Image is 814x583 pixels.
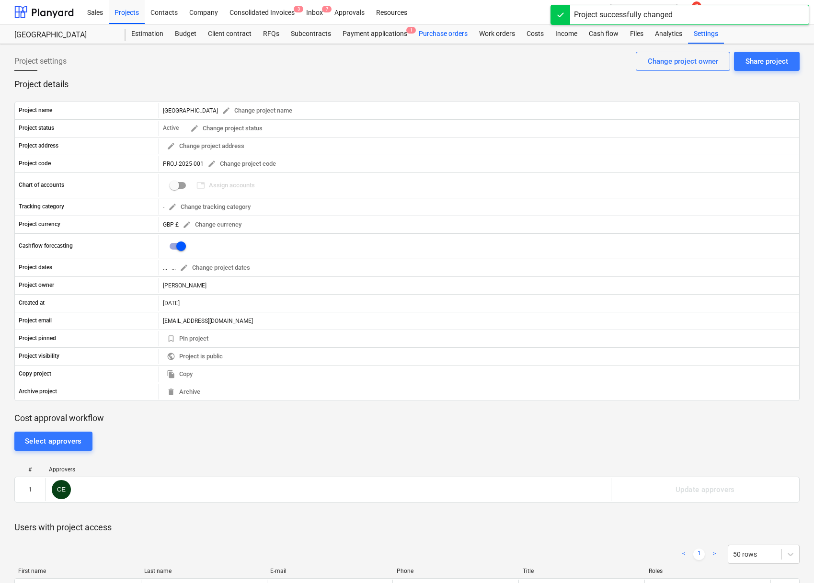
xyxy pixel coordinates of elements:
a: Subcontracts [285,24,337,44]
span: 7 [322,6,332,12]
a: Estimation [126,24,169,44]
p: Project name [19,106,52,114]
div: - [163,200,254,215]
span: edit [167,142,175,150]
div: PROJ-2025-001 [163,157,280,171]
button: Project is public [163,349,227,364]
span: Archive [167,387,200,398]
button: Change project name [218,103,296,118]
div: [GEOGRAPHIC_DATA] [163,103,296,118]
span: edit [190,124,199,133]
span: edit [168,203,177,211]
button: Change project owner [636,52,730,71]
a: Settings [688,24,724,44]
p: Chart of accounts [19,181,64,189]
div: Last name [144,568,263,574]
span: edit [222,106,230,115]
button: Change project code [204,157,280,171]
a: Previous page [678,549,689,560]
button: Archive [163,385,204,400]
span: Copy [167,369,193,380]
p: Project email [19,317,52,325]
p: Active [163,124,179,132]
span: Pin project [167,333,208,344]
span: public [167,352,175,361]
p: Copy project [19,370,51,378]
p: Project code [19,160,51,168]
span: Change project status [190,123,263,134]
a: Budget [169,24,202,44]
a: Income [550,24,583,44]
div: ... - ... [163,264,176,271]
a: Client contract [202,24,257,44]
p: Project owner [19,281,54,289]
div: 1 [29,486,32,493]
p: Project currency [19,220,60,229]
span: Change currency [183,219,241,230]
div: [PERSON_NAME] [159,278,799,293]
p: Project visibility [19,352,59,360]
span: edit [207,160,216,168]
span: Project settings [14,56,67,67]
button: Change project address [163,139,248,154]
span: Change project name [222,105,292,116]
span: CE [57,486,66,493]
p: Archive project [19,388,57,396]
span: Change project address [167,141,244,152]
p: Project status [19,124,54,132]
span: 1 [406,27,416,34]
a: Costs [521,24,550,44]
div: Project successfully changed [574,9,673,21]
button: Change currency [179,217,245,232]
a: Analytics [649,24,688,44]
a: Work orders [473,24,521,44]
a: Page 1 is your current page [693,549,705,560]
a: Cash flow [583,24,624,44]
span: edit [180,263,188,272]
span: Change tracking category [168,202,251,213]
span: edit [183,220,191,229]
p: Project dates [19,263,52,272]
span: 3 [294,6,303,12]
p: Project details [14,79,800,90]
div: [EMAIL_ADDRESS][DOMAIN_NAME] [159,313,799,329]
a: Next page [709,549,720,560]
span: GBP £ [163,221,179,228]
a: RFQs [257,24,285,44]
div: Share project [745,55,788,68]
div: Carl Edlund [52,480,71,499]
p: Users with project access [14,522,800,533]
button: Change project status [186,121,266,136]
div: First name [18,568,137,574]
a: Payment applications1 [337,24,413,44]
button: Pin project [163,332,212,346]
span: delete [167,388,175,396]
div: Roles [649,568,767,574]
p: Cashflow forecasting [19,242,73,250]
span: Change project dates [180,263,250,274]
button: Change project dates [176,261,254,275]
iframe: Chat Widget [766,537,814,583]
p: Project pinned [19,334,56,343]
span: Project is public [167,351,223,362]
span: Change project code [207,159,276,170]
p: Project address [19,142,58,150]
div: Payment applications [337,24,413,44]
button: Copy [163,367,196,382]
span: bookmark_border [167,334,175,343]
button: Select approvers [14,432,92,451]
a: Files [624,24,649,44]
button: Share project [734,52,800,71]
div: Phone [397,568,515,574]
